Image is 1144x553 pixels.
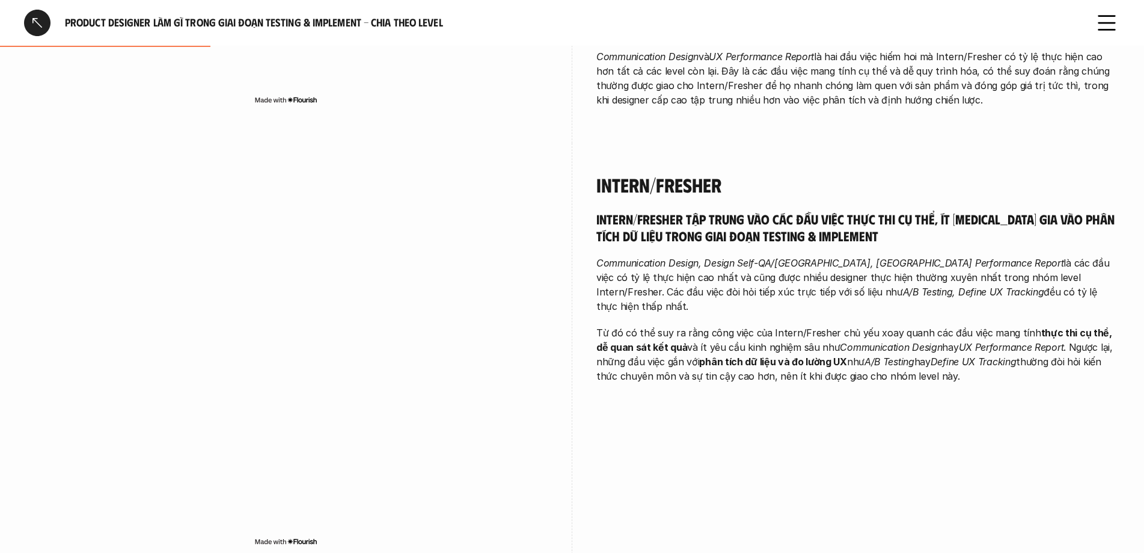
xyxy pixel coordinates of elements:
em: UX Performance Report [709,51,814,63]
em: A/B Testing, Define UX Tracking [903,286,1044,298]
p: Từ đó có thể suy ra rằng công việc của Intern/Fresher chủ yếu xoay quanh các đầu việc mang tính v... [596,326,1120,383]
em: Communication Design [596,51,699,63]
img: Made with Flourish [254,96,317,105]
em: Communication Design [840,341,942,353]
strong: phân tích dữ liệu và đo lường UX [699,356,846,368]
h4: Intern/Fresher [596,173,1120,196]
p: và là hai đầu việc hiếm hoi mà Intern/Fresher có tỷ lệ thực hiện cao hơn tất cả các level còn lại... [596,49,1120,107]
em: Communication Design, Design Self-QA/[GEOGRAPHIC_DATA], [GEOGRAPHIC_DATA] Performance Report [596,257,1063,269]
h5: Intern/Fresher tập trung vào các đầu việc thực thi cụ thể, ít [MEDICAL_DATA] gia vào phân tích dữ... [596,211,1120,244]
em: A/B Testing [864,356,914,368]
img: Made with Flourish [254,537,317,546]
p: là các đầu việc có tỷ lệ thực hiện cao nhất và cũng được nhiều designer thực hiện thường xuyên nh... [596,256,1120,314]
em: Define UX Tracking [931,356,1017,368]
iframe: Interactive or visual content [24,173,548,534]
em: UX Performance Report [959,341,1064,353]
h6: Product Designer làm gì trong giai đoạn Testing & Implement - Chia theo Level [65,16,1079,29]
